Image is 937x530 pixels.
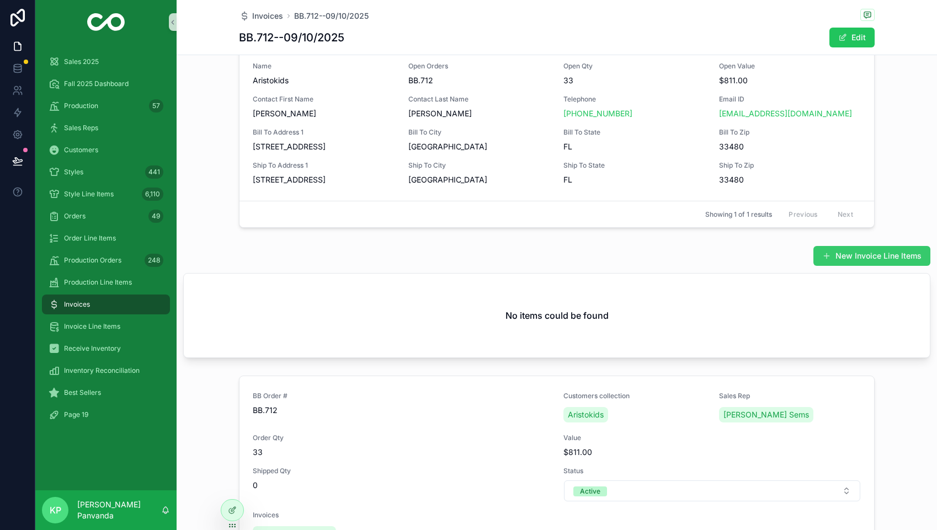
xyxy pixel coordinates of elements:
span: Style Line Items [64,190,114,199]
a: Receive Inventory [42,339,170,358]
span: Order Line Items [64,234,116,243]
span: $811.00 [719,75,861,86]
div: 6,110 [142,188,163,201]
span: Shipped Qty [253,467,550,475]
a: [PERSON_NAME] Sems [719,407,813,422]
span: Inventory Reconciliation [64,366,140,375]
span: BB.712 [408,75,551,86]
span: Order Qty [253,433,550,442]
span: Production [64,101,98,110]
span: Ship To Address 1 [253,161,395,170]
a: Style Line Items6,110 [42,184,170,204]
span: BB Order # [253,392,550,400]
a: Invoices [239,10,283,22]
span: Production Line Items [64,278,132,287]
span: Bill To Zip [719,128,861,137]
span: [GEOGRAPHIC_DATA] [408,174,551,185]
span: Open Orders [408,62,551,71]
span: Name [253,62,395,71]
span: Email ID [719,95,861,104]
span: Status [563,467,861,475]
h1: BB.712--09/10/2025 [239,30,344,45]
span: Sales Rep [719,392,861,400]
span: Ship To Zip [719,161,861,170]
a: Page 19 [42,405,170,425]
div: 248 [145,254,163,267]
span: Aristokids [568,409,604,420]
a: [PHONE_NUMBER] [563,108,632,119]
span: Sales 2025 [64,57,99,66]
span: Best Sellers [64,388,101,397]
span: Contact First Name [253,95,395,104]
span: Bill To City [408,128,551,137]
span: Telephone [563,95,706,104]
a: Best Sellers [42,383,170,403]
h2: No items could be found [505,309,609,322]
span: Page 19 [64,410,88,419]
a: Production Line Items [42,272,170,292]
span: Styles [64,168,83,176]
a: Invoice Line Items [42,317,170,336]
div: scrollable content [35,44,177,439]
p: [PERSON_NAME] Panvanda [77,499,161,521]
span: FL [563,141,706,152]
div: Active [580,486,600,496]
span: [PERSON_NAME] Sems [723,409,809,420]
a: Fall 2025 Dashboard [42,74,170,94]
span: Open Value [719,62,861,71]
span: Contact Last Name [408,95,551,104]
a: Orders49 [42,206,170,226]
span: 33 [563,75,706,86]
span: FL [563,174,706,185]
span: BB.712 [253,405,550,416]
a: Invoices [42,295,170,314]
a: Order Line Items [42,228,170,248]
span: [PERSON_NAME] [408,108,551,119]
span: Ship To City [408,161,551,170]
a: Styles441 [42,162,170,182]
button: Select Button [564,480,860,501]
span: Production Orders [64,256,121,265]
a: Sales 2025 [42,52,170,72]
div: 441 [145,165,163,179]
div: 57 [149,99,163,113]
span: Bill To Address 1 [253,128,395,137]
span: Value [563,433,861,442]
span: Bill To State [563,128,706,137]
span: 33 [253,447,550,458]
span: Ship To State [563,161,706,170]
span: Sales Reps [64,124,98,132]
a: Customers [42,140,170,160]
span: Receive Inventory [64,344,121,353]
a: Aristokids [563,407,608,422]
span: Invoices [252,10,283,22]
span: 33480 [719,141,861,152]
img: App logo [87,13,125,31]
span: Invoice Line Items [64,322,120,331]
div: 49 [148,210,163,223]
span: Customers collection [563,392,706,400]
button: Edit [829,28,875,47]
span: 33480 [719,174,861,185]
span: Fall 2025 Dashboard [64,79,129,88]
span: [GEOGRAPHIC_DATA] [408,141,551,152]
span: [PERSON_NAME] [253,108,395,119]
span: 0 [253,480,550,491]
a: Production Orders248 [42,250,170,270]
span: Open Qty [563,62,706,71]
span: $811.00 [563,447,861,458]
a: Inventory Reconciliation [42,361,170,381]
button: New Invoice Line Items [813,246,930,266]
span: [STREET_ADDRESS] [253,141,395,152]
a: NameAristokidsOpen OrdersBB.712Open Qty33Open Value$811.00Contact First Name[PERSON_NAME]Contact ... [239,46,874,201]
span: Invoices [64,300,90,309]
span: Customers [64,146,98,154]
a: Sales Reps [42,118,170,138]
span: Aristokids [253,75,395,86]
span: Orders [64,212,86,221]
a: BB.712--09/10/2025 [294,10,369,22]
span: Invoices [253,511,395,520]
a: [EMAIL_ADDRESS][DOMAIN_NAME] [719,108,852,119]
